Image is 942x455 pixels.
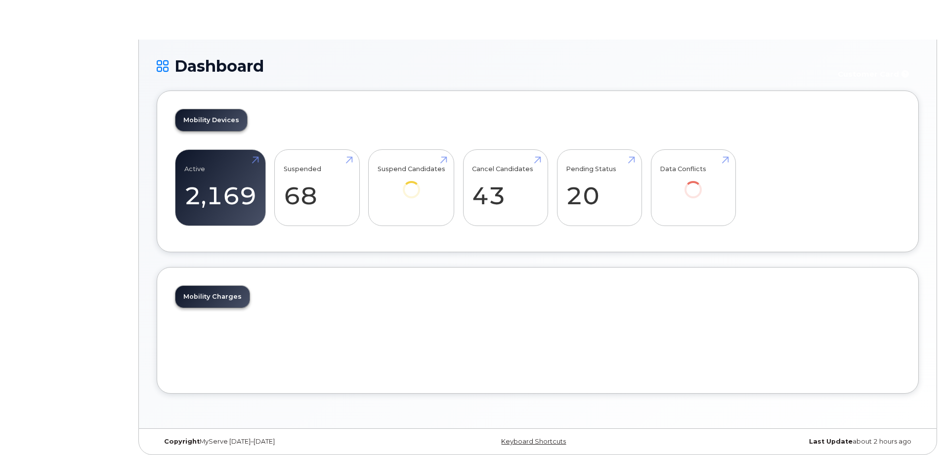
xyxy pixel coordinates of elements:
[660,155,727,212] a: Data Conflicts
[472,155,539,221] a: Cancel Candidates 43
[809,438,853,445] strong: Last Update
[501,438,566,445] a: Keyboard Shortcuts
[157,57,825,75] h1: Dashboard
[566,155,633,221] a: Pending Status 20
[284,155,350,221] a: Suspended 68
[378,155,445,212] a: Suspend Candidates
[175,286,250,308] a: Mobility Charges
[175,109,247,131] a: Mobility Devices
[665,438,919,446] div: about 2 hours ago
[184,155,257,221] a: Active 2,169
[157,438,411,446] div: MyServe [DATE]–[DATE]
[164,438,200,445] strong: Copyright
[830,65,919,83] button: Customer Card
